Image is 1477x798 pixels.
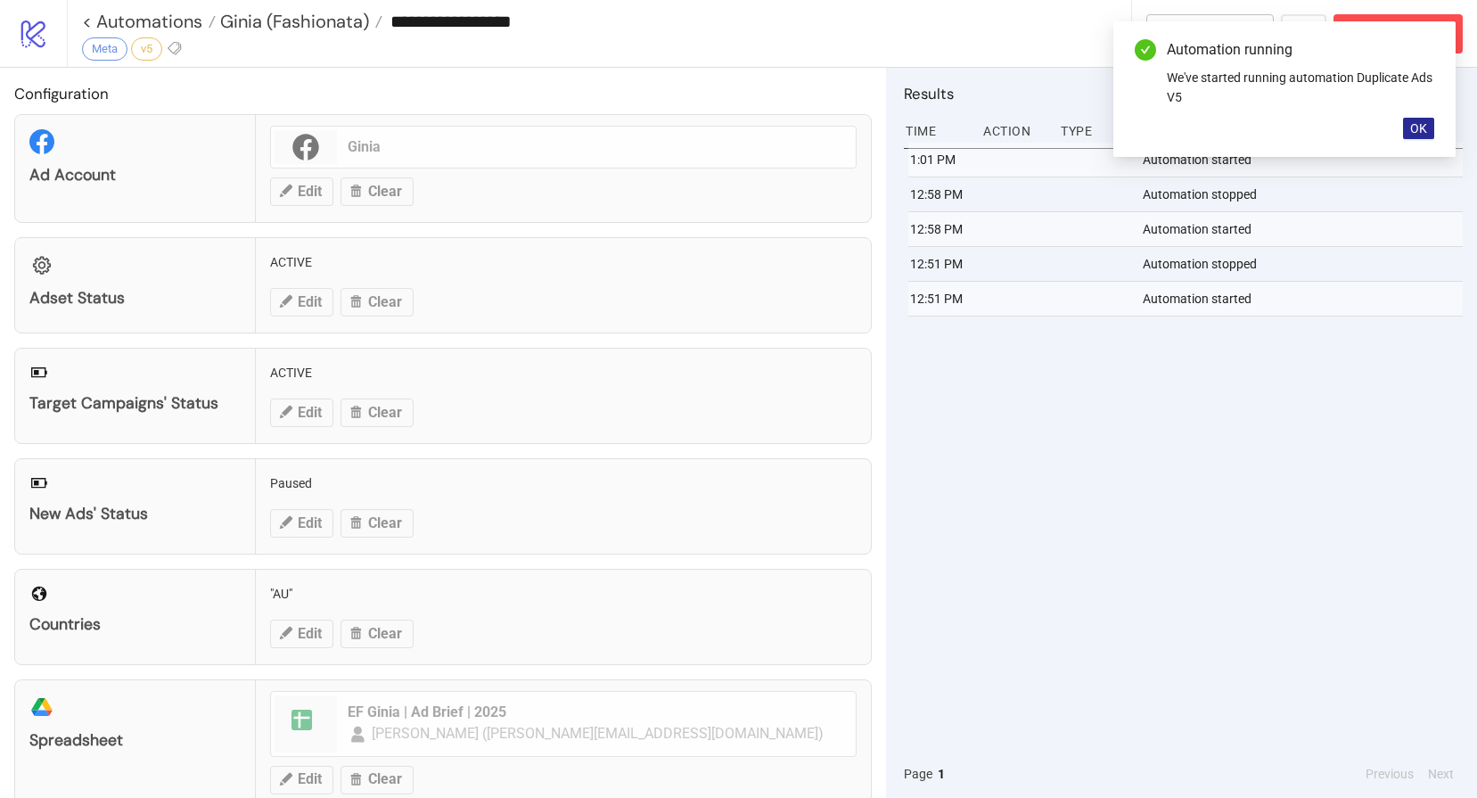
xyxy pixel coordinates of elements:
[1141,177,1467,211] div: Automation stopped
[1423,764,1459,784] button: Next
[908,212,973,246] div: 12:58 PM
[216,12,382,30] a: Ginia (Fashionata)
[14,82,872,105] h2: Configuration
[908,282,973,316] div: 12:51 PM
[1141,282,1467,316] div: Automation started
[1167,39,1434,61] div: Automation running
[904,82,1463,105] h2: Results
[1141,247,1467,281] div: Automation stopped
[131,37,162,61] div: v5
[1059,114,1124,148] div: Type
[981,114,1046,148] div: Action
[908,247,973,281] div: 12:51 PM
[1410,121,1427,136] span: OK
[1141,212,1467,246] div: Automation started
[1146,14,1275,53] button: To Builder
[1135,39,1156,61] span: check-circle
[216,10,369,33] span: Ginia (Fashionata)
[908,143,973,177] div: 1:01 PM
[1281,14,1326,53] button: ...
[908,177,973,211] div: 12:58 PM
[1403,118,1434,139] button: OK
[1333,14,1463,53] button: Abort Run
[82,37,127,61] div: Meta
[1167,68,1434,107] div: We've started running automation Duplicate Ads V5
[932,764,950,784] button: 1
[904,764,932,784] span: Page
[1360,764,1419,784] button: Previous
[904,114,969,148] div: Time
[82,12,216,30] a: < Automations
